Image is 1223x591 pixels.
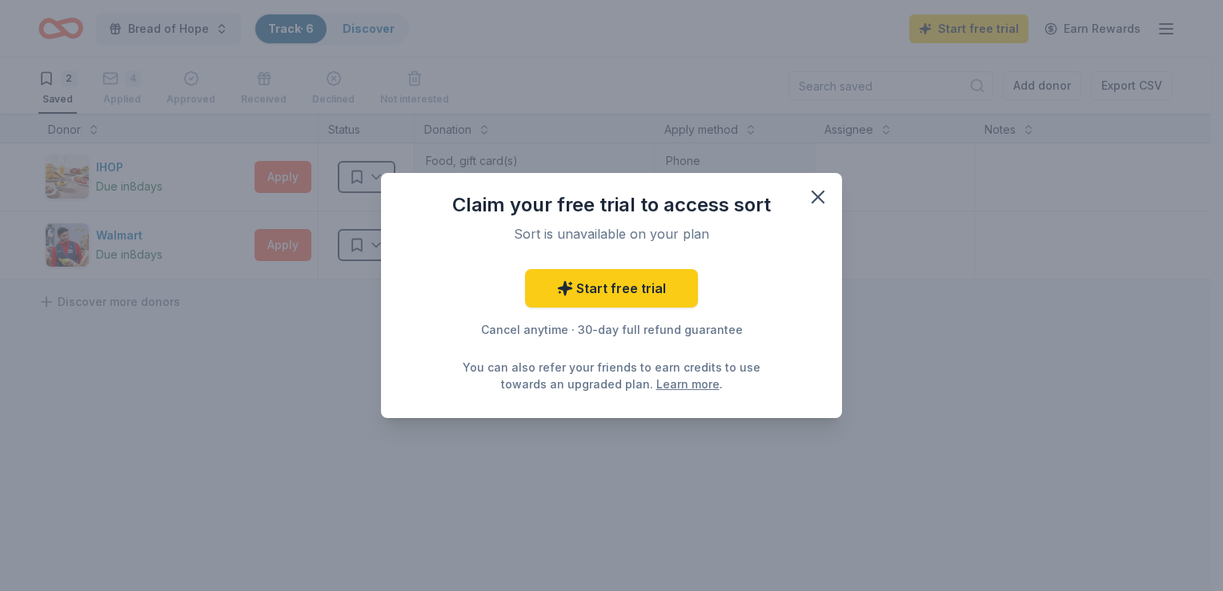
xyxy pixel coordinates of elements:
[413,320,810,340] div: Cancel anytime · 30-day full refund guarantee
[525,269,698,308] a: Start free trial
[458,359,765,392] div: You can also refer your friends to earn credits to use towards an upgraded plan. .
[656,376,720,392] a: Learn more
[413,192,810,218] div: Claim your free trial to access sort
[432,224,791,243] div: Sort is unavailable on your plan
